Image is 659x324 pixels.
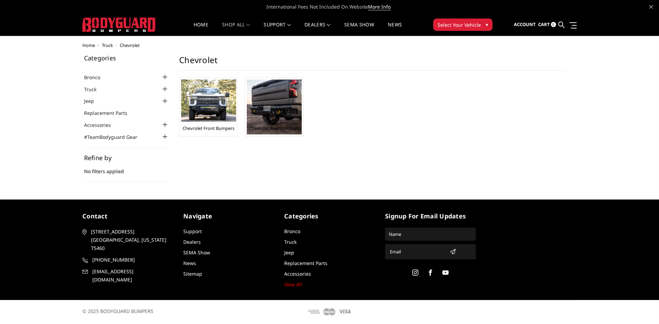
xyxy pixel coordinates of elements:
[438,21,481,28] span: Select Your Vehicle
[84,74,109,81] a: Bronco
[284,228,300,235] a: Bronco
[82,42,95,48] a: Home
[179,55,565,71] h1: Chevrolet
[183,228,202,235] a: Support
[120,42,140,48] span: Chevrolet
[284,239,297,245] a: Truck
[82,308,153,314] span: © 2025 BODYGUARD BUMPERS
[284,212,375,221] h5: Categories
[284,271,311,277] a: Accessories
[386,229,475,240] input: Name
[264,22,291,36] a: Support
[91,228,171,252] span: [STREET_ADDRESS] [GEOGRAPHIC_DATA], [US_STATE] 75460
[486,21,488,28] span: ▾
[183,260,196,266] a: News
[194,22,208,36] a: Home
[92,256,172,264] span: [PHONE_NUMBER]
[433,19,493,31] button: Select Your Vehicle
[368,3,391,10] a: More Info
[222,22,250,36] a: shop all
[183,271,202,277] a: Sitemap
[551,22,556,27] span: 0
[387,246,447,257] input: Email
[84,121,119,129] a: Accessories
[84,155,169,182] div: No filters applied
[249,125,299,131] a: Chevrolet Rear Bumpers
[538,15,556,34] a: Cart 0
[82,256,173,264] a: [PHONE_NUMBER]
[183,239,201,245] a: Dealers
[284,281,302,288] a: View All
[183,212,274,221] h5: Navigate
[84,97,103,105] a: Jeep
[84,109,136,117] a: Replacement Parts
[102,42,113,48] a: Truck
[82,17,156,32] img: BODYGUARD BUMPERS
[84,55,169,61] h5: Categories
[84,155,169,161] h5: Refine by
[284,249,294,256] a: Jeep
[385,212,476,221] h5: signup for email updates
[183,125,234,131] a: Chevrolet Front Bumpers
[344,22,374,36] a: SEMA Show
[538,21,550,27] span: Cart
[304,22,331,36] a: Dealers
[183,249,210,256] a: SEMA Show
[84,86,105,93] a: Truck
[514,15,536,34] a: Account
[388,22,402,36] a: News
[284,260,327,266] a: Replacement Parts
[82,212,173,221] h5: contact
[514,21,536,27] span: Account
[84,133,146,141] a: #TeamBodyguard Gear
[82,267,173,284] a: [EMAIL_ADDRESS][DOMAIN_NAME]
[92,267,172,284] span: [EMAIL_ADDRESS][DOMAIN_NAME]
